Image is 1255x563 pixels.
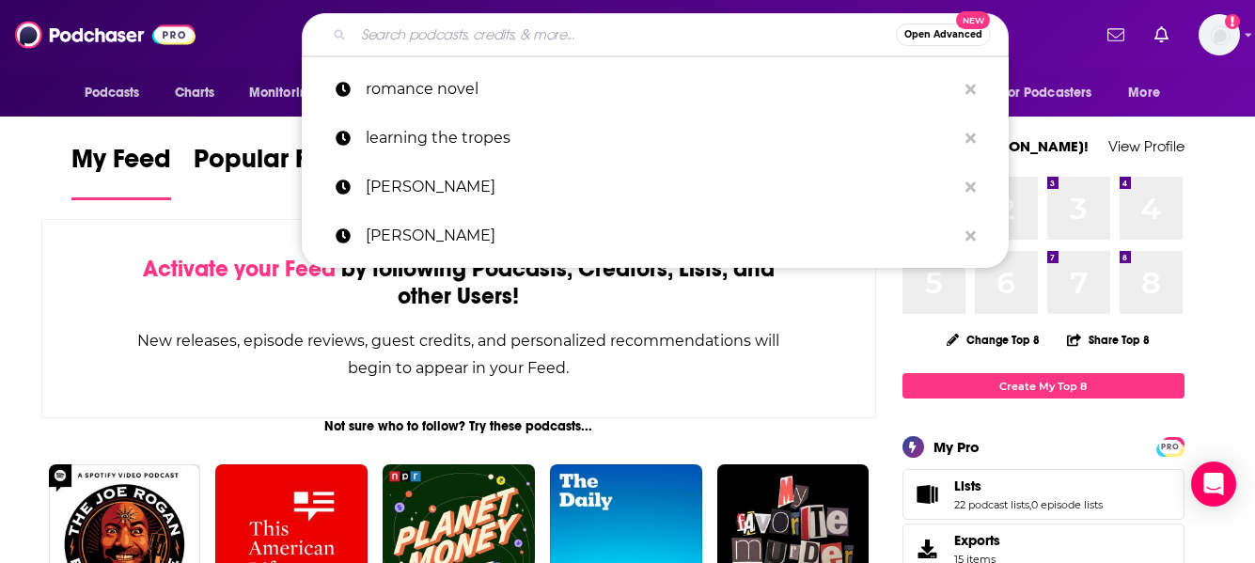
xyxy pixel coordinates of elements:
div: Search podcasts, credits, & more... [302,13,1009,56]
button: Share Top 8 [1066,321,1151,358]
button: open menu [236,75,340,111]
a: Show notifications dropdown [1100,19,1132,51]
button: open menu [71,75,165,111]
button: open menu [1115,75,1184,111]
a: romance novel [302,65,1009,114]
p: learning the tropes [366,114,956,163]
span: Exports [954,532,1000,549]
div: Not sure who to follow? Try these podcasts... [41,418,877,434]
p: Sheleana Aiyana [366,211,956,260]
a: [PERSON_NAME] [302,163,1009,211]
a: Show notifications dropdown [1147,19,1176,51]
a: learning the tropes [302,114,1009,163]
a: My Feed [71,143,171,200]
p: romance novel [366,65,956,114]
a: Popular Feed [194,143,353,200]
a: 0 episode lists [1031,498,1103,511]
div: by following Podcasts, Creators, Lists, and other Users! [136,256,782,310]
span: Lists [954,477,981,494]
p: Sheleana Aiyana [366,163,956,211]
span: Monitoring [249,80,316,106]
span: Popular Feed [194,143,353,186]
span: More [1128,80,1160,106]
button: open menu [990,75,1120,111]
button: Show profile menu [1199,14,1240,55]
span: For Podcasters [1002,80,1092,106]
a: Lists [909,481,947,508]
div: New releases, episode reviews, guest credits, and personalized recommendations will begin to appe... [136,327,782,382]
a: [PERSON_NAME] [302,211,1009,260]
span: Logged in as hconnor [1199,14,1240,55]
div: My Pro [933,438,980,456]
span: Exports [909,536,947,562]
span: My Feed [71,143,171,186]
span: Lists [902,469,1184,520]
a: Create My Top 8 [902,373,1184,399]
span: New [956,11,990,29]
button: Open AdvancedNew [896,23,991,46]
span: Activate your Feed [143,255,336,283]
div: Open Intercom Messenger [1191,461,1236,507]
a: Charts [163,75,227,111]
img: User Profile [1199,14,1240,55]
span: , [1029,498,1031,511]
span: PRO [1159,440,1182,454]
a: View Profile [1108,137,1184,155]
span: Charts [175,80,215,106]
a: 22 podcast lists [954,498,1029,511]
input: Search podcasts, credits, & more... [353,20,896,50]
svg: Add a profile image [1225,14,1240,29]
span: Open Advanced [904,30,982,39]
a: Lists [954,477,1103,494]
img: Podchaser - Follow, Share and Rate Podcasts [15,17,196,53]
button: Change Top 8 [935,328,1052,352]
span: Podcasts [85,80,140,106]
a: PRO [1159,439,1182,453]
